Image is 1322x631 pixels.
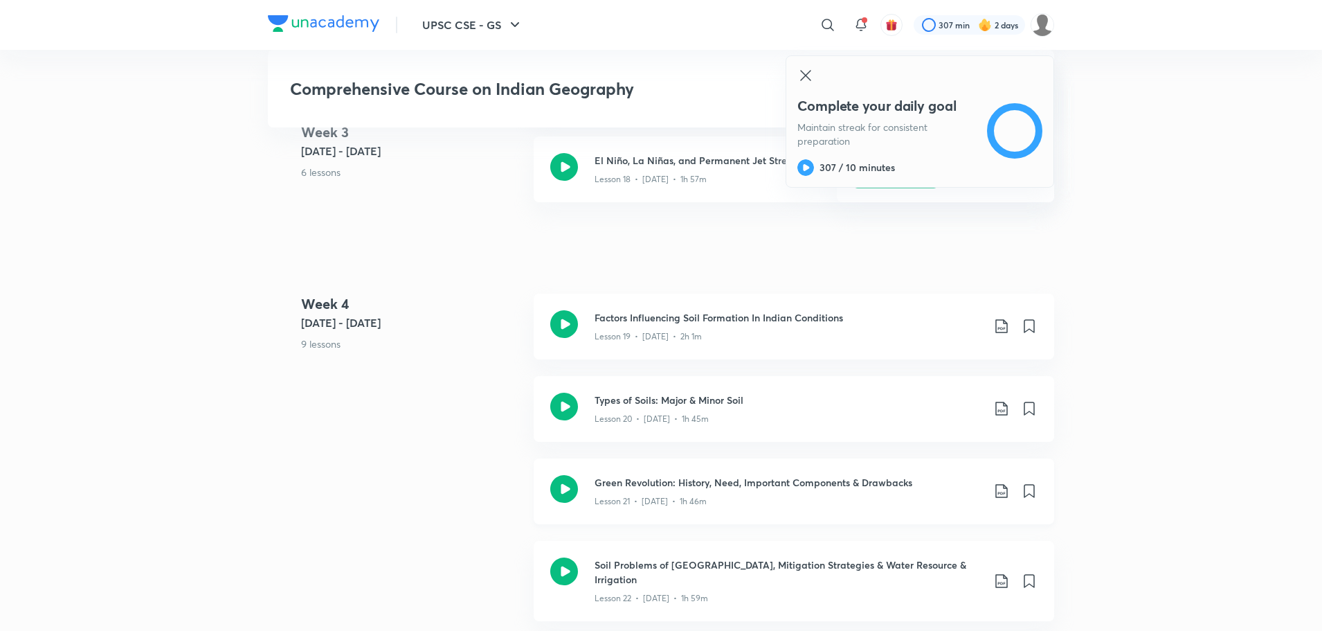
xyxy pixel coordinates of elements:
[820,161,895,175] h6: 307 / 10 minutes
[268,15,379,32] img: Company Logo
[534,294,1054,376] a: Factors Influencing Soil Formation In Indian ConditionsLesson 19 • [DATE] • 2h 1m
[978,18,992,32] img: streak
[595,330,702,343] p: Lesson 19 • [DATE] • 2h 1m
[595,310,982,325] h3: Factors Influencing Soil Formation In Indian Conditions
[595,153,982,168] h3: El Niño, La Niñas, and Permanent Jet Streams
[595,173,707,186] p: Lesson 18 • [DATE] • 1h 57m
[595,475,982,490] h3: Green Revolution: History, Need, Important Components & Drawbacks
[301,143,523,159] h5: [DATE] - [DATE]
[414,11,532,39] button: UPSC CSE - GS
[595,413,709,425] p: Lesson 20 • [DATE] • 1h 45m
[595,558,982,587] h3: Soil Problems of [GEOGRAPHIC_DATA], Mitigation Strategies & Water Resource & Irrigation
[301,314,523,331] h5: [DATE] - [DATE]
[301,122,523,143] h4: Week 3
[797,121,977,148] p: Maintain streak for consistent preparation
[595,592,708,605] p: Lesson 22 • [DATE] • 1h 59m
[595,393,982,407] h3: Types of Soils: Major & Minor Soil
[301,294,523,314] h4: Week 4
[595,495,707,508] p: Lesson 21 • [DATE] • 1h 46m
[534,459,1054,541] a: Green Revolution: History, Need, Important Components & DrawbacksLesson 21 • [DATE] • 1h 46m
[534,376,1054,459] a: Types of Soils: Major & Minor SoilLesson 20 • [DATE] • 1h 45m
[301,165,523,179] p: 6 lessons
[797,97,977,115] h4: Complete your daily goal
[1031,13,1054,37] img: Mayank
[885,19,898,31] img: avatar
[534,136,1054,219] a: El Niño, La Niñas, and Permanent Jet StreamsLesson 18 • [DATE] • 1h 57m
[268,15,379,35] a: Company Logo
[301,337,523,351] p: 9 lessons
[290,79,832,99] h3: Comprehensive Course on Indian Geography
[880,14,903,36] button: avatar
